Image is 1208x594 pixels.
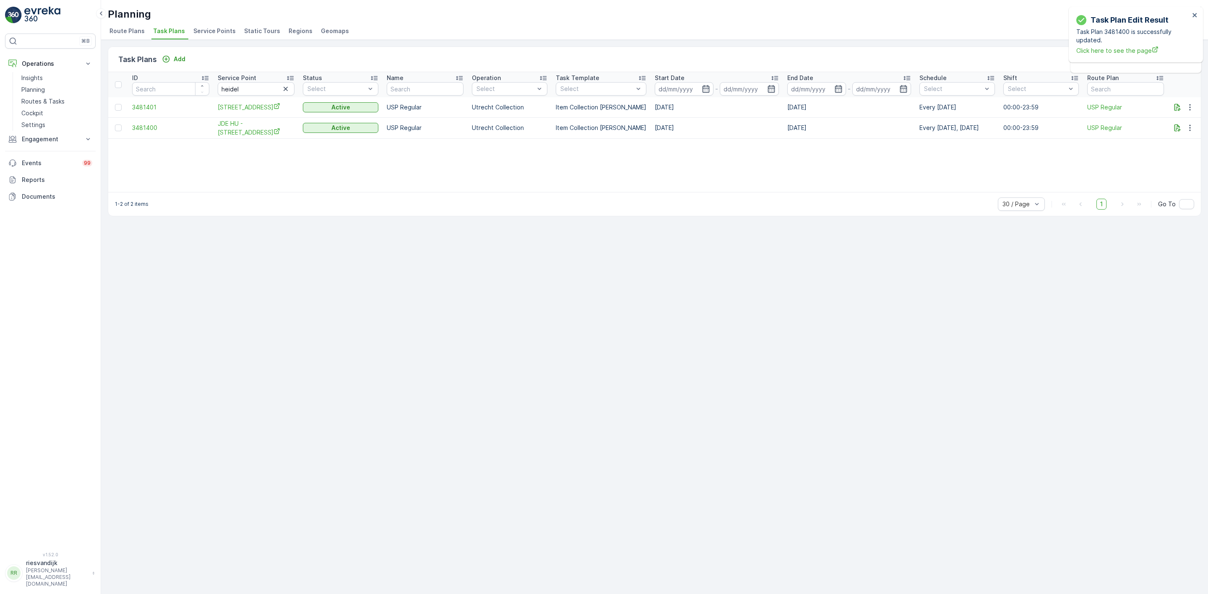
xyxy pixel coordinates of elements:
input: dd/mm/yyyy [655,82,713,96]
td: [DATE] [651,97,783,117]
span: 1 [1096,199,1106,210]
button: Operations [5,55,96,72]
span: [STREET_ADDRESS] [218,103,295,112]
p: Task Plans [118,54,157,65]
button: close [1192,12,1198,20]
input: dd/mm/yyyy [852,82,911,96]
p: ID [132,74,138,82]
p: Active [331,124,350,132]
button: Engagement [5,131,96,148]
p: Name [387,74,404,82]
p: Item Collection [PERSON_NAME] [556,124,646,132]
p: - [715,84,718,94]
p: Planning [21,86,45,94]
div: Toggle Row Selected [115,104,122,111]
p: Every [DATE] [919,103,995,112]
p: Add [174,55,185,63]
span: Service Points [193,27,236,35]
p: Route Plan [1087,74,1119,82]
input: dd/mm/yyyy [720,82,778,96]
a: 3481400 [132,124,209,132]
a: Settings [18,119,96,131]
p: Select [476,85,534,93]
p: 00:00-23:59 [1003,124,1079,132]
p: USP Regular [387,124,463,132]
a: Reports [5,171,96,188]
p: Status [303,74,322,82]
span: JDE HU - [STREET_ADDRESS] [218,119,295,137]
span: Regions [289,27,312,35]
p: Insights [21,74,43,82]
a: Documents [5,188,96,205]
span: Route Plans [109,27,145,35]
div: RR [7,566,21,580]
p: Schedule [919,74,947,82]
p: Planning [108,8,151,21]
p: 00:00-23:59 [1003,103,1079,112]
p: ⌘B [81,38,90,44]
p: 99 [84,160,91,166]
p: Item Collection [PERSON_NAME] [556,103,646,112]
p: Operation [472,74,501,82]
span: Geomaps [321,27,349,35]
input: Search [1087,82,1164,96]
input: dd/mm/yyyy [787,82,846,96]
td: [DATE] [651,117,783,138]
button: RRriesvandijk[PERSON_NAME][EMAIL_ADDRESS][DOMAIN_NAME] [5,559,96,587]
p: Utrecht Collection [472,124,547,132]
p: Select [1008,85,1066,93]
a: Events99 [5,155,96,171]
span: v 1.52.0 [5,552,96,557]
p: Operations [22,60,79,68]
p: Active [331,103,350,112]
td: [DATE] [783,97,916,117]
p: Events [22,159,77,167]
input: Search [218,82,295,96]
p: Select [560,85,633,93]
p: riesvandijk [26,559,88,567]
p: Shift [1003,74,1017,82]
a: JDE HU - Heidelberglaan 15 [218,119,295,137]
a: USP Regular [1087,124,1164,132]
p: Task Plan 3481400 is successfully updated. [1076,28,1190,44]
p: Start Date [655,74,685,82]
button: Active [303,102,378,112]
span: Go To [1158,200,1176,208]
a: 3481401 [132,103,209,112]
a: JDE HU - Heidelberglaan 7 [218,103,295,112]
p: Utrecht Collection [472,103,547,112]
span: Static Tours [244,27,280,35]
span: Task Plans [153,27,185,35]
button: Active [303,123,378,133]
img: logo [5,7,22,23]
p: Select [307,85,365,93]
p: Service Point [218,74,256,82]
p: Settings [21,121,45,129]
a: Routes & Tasks [18,96,96,107]
img: logo_light-DOdMpM7g.png [24,7,60,23]
div: Toggle Row Selected [115,125,122,131]
p: End Date [787,74,813,82]
p: USP Regular [387,103,463,112]
p: Select [924,85,982,93]
a: USP Regular [1087,103,1164,112]
p: Reports [22,176,92,184]
a: Cockpit [18,107,96,119]
input: Search [387,82,463,96]
a: Click here to see the page [1076,46,1190,55]
p: 1-2 of 2 items [115,201,148,208]
p: Routes & Tasks [21,97,65,106]
p: [PERSON_NAME][EMAIL_ADDRESS][DOMAIN_NAME] [26,567,88,587]
a: Planning [18,84,96,96]
p: Every [DATE], [DATE] [919,124,995,132]
button: Add [159,54,189,64]
p: Engagement [22,135,79,143]
p: - [848,84,851,94]
p: Cockpit [21,109,43,117]
td: [DATE] [783,117,916,138]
